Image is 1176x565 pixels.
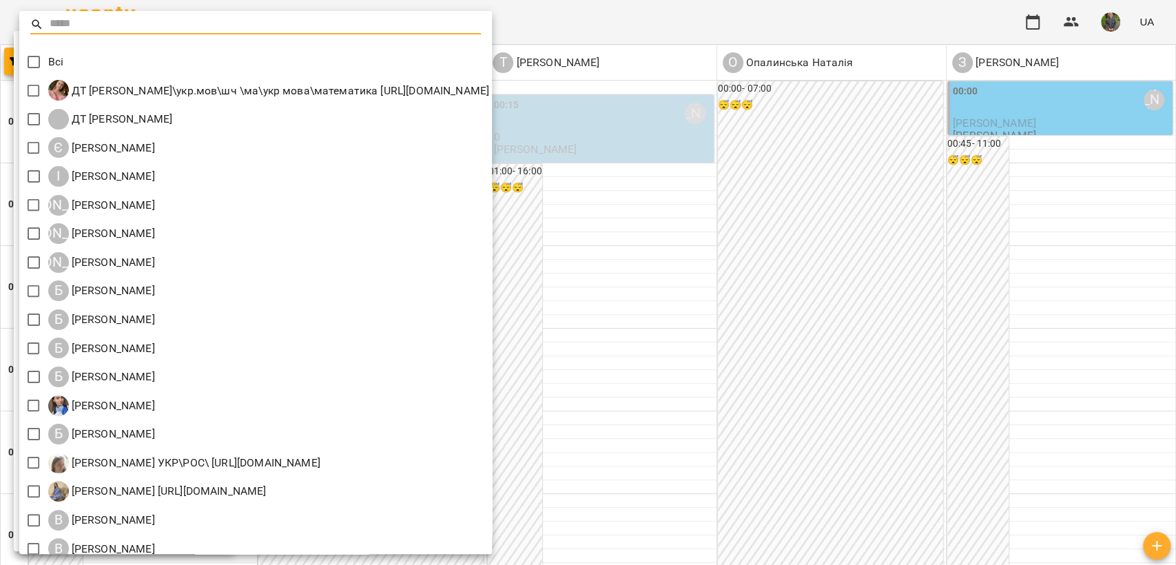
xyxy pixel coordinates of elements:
[69,426,155,442] p: [PERSON_NAME]
[48,80,489,101] a: ДТ [PERSON_NAME]\укр.мов\шч \ма\укр мова\математика [URL][DOMAIN_NAME]
[69,254,155,271] p: [PERSON_NAME]
[48,309,155,330] div: Бессонова Віта
[48,109,173,130] div: ДТ Ірина Микитей
[48,223,155,244] div: Андрусенко Вероніка
[48,510,155,531] div: Венюкова Єлизавета
[69,369,155,385] p: [PERSON_NAME]
[48,453,320,473] div: Бєлькова Анастасія ДТ ЛОГОПЕД УКР\РОС\ https://us06web.zoom.us/j/87943953043
[48,223,69,244] div: [PERSON_NAME]
[69,168,155,185] p: [PERSON_NAME]
[48,538,155,559] div: Вовк Галина
[48,481,267,502] a: Б [PERSON_NAME] [URL][DOMAIN_NAME]
[48,252,69,273] div: [PERSON_NAME]
[69,340,155,357] p: [PERSON_NAME]
[69,541,155,557] p: [PERSON_NAME]
[48,166,69,187] div: І
[48,166,155,187] a: І [PERSON_NAME]
[69,398,155,414] p: [PERSON_NAME]
[48,195,69,216] div: [PERSON_NAME]
[48,510,155,531] a: В [PERSON_NAME]
[48,424,155,444] div: Бондарєва Валерія
[48,338,69,358] div: Б
[48,223,155,244] a: [PERSON_NAME] [PERSON_NAME]
[48,252,155,273] a: [PERSON_NAME] [PERSON_NAME]
[48,453,320,473] a: Б [PERSON_NAME] УКР\РОС\ [URL][DOMAIN_NAME]
[69,512,155,528] p: [PERSON_NAME]
[48,280,69,301] div: Б
[48,481,69,502] img: Б
[48,252,155,273] div: Анна Тест
[48,309,155,330] a: Б [PERSON_NAME]
[69,282,155,299] p: [PERSON_NAME]
[48,453,69,473] img: Б
[48,395,69,416] img: Б
[48,367,69,387] div: Б
[48,367,155,387] a: Б [PERSON_NAME]
[48,338,155,358] div: Бліхар Юлія
[69,455,320,471] p: [PERSON_NAME] УКР\РОС\ [URL][DOMAIN_NAME]
[69,140,155,156] p: [PERSON_NAME]
[69,197,155,214] p: [PERSON_NAME]
[69,111,173,127] p: ДТ [PERSON_NAME]
[48,109,173,130] a: ДТ [PERSON_NAME]
[48,424,69,444] div: Б
[48,195,155,216] a: [PERSON_NAME] [PERSON_NAME]
[48,280,155,301] a: Б [PERSON_NAME]
[48,137,155,158] a: Є [PERSON_NAME]
[48,395,155,416] div: Бойчук Каріна
[69,83,489,99] p: ДТ [PERSON_NAME]\укр.мов\шч \ма\укр мова\математика [URL][DOMAIN_NAME]
[48,538,155,559] a: В [PERSON_NAME]
[48,280,155,301] div: Балашова Наталія
[48,367,155,387] div: Божко Олександра
[69,311,155,328] p: [PERSON_NAME]
[48,195,155,216] div: Абрамова Ірина
[48,309,69,330] div: Б
[48,424,155,444] a: Б [PERSON_NAME]
[69,483,267,500] p: [PERSON_NAME] [URL][DOMAIN_NAME]
[48,166,155,187] div: Іванова Катерина
[69,225,155,242] p: [PERSON_NAME]
[48,80,489,101] div: ДТ Бойко Юлія\укр.мов\шч \ма\укр мова\математика https://us06web.zoom.us/j/84886035086
[48,510,69,531] div: В
[48,54,63,70] p: Всі
[48,481,267,502] div: Біволару Аліна https://us06web.zoom.us/j/83742518055
[48,137,69,158] div: Є
[48,395,155,416] a: Б [PERSON_NAME]
[48,538,69,559] div: В
[48,137,155,158] div: Єфіменко Оксана
[48,338,155,358] a: Б [PERSON_NAME]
